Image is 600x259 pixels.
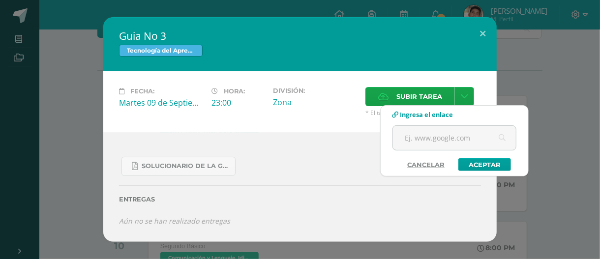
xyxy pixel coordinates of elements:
span: SOLUCIONARIO DE LA GUIA 3 FUNCIONES..pdf [142,162,230,170]
i: Aún no se han realizado entregas [119,216,230,226]
span: Ingresa el enlace [400,110,453,119]
input: Ej. www.google.com [393,126,516,150]
a: SOLUCIONARIO DE LA GUIA 3 FUNCIONES..pdf [121,157,236,176]
span: Subir tarea [396,87,442,106]
span: Tecnología del Aprendizaje y la Comunicación (Informática) [119,45,203,57]
h2: Guia No 3 [119,29,481,43]
div: Zona [273,97,358,108]
label: División: [273,87,358,94]
div: 23:00 [211,97,265,108]
span: * El tamaño máximo permitido es 50 MB [365,109,481,117]
a: Aceptar [458,158,511,171]
span: Fecha: [130,87,154,95]
button: Close (Esc) [469,17,497,51]
span: Hora: [224,87,245,95]
a: Cancelar [397,158,454,171]
div: Martes 09 de Septiembre [119,97,204,108]
label: Entregas [119,196,481,203]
